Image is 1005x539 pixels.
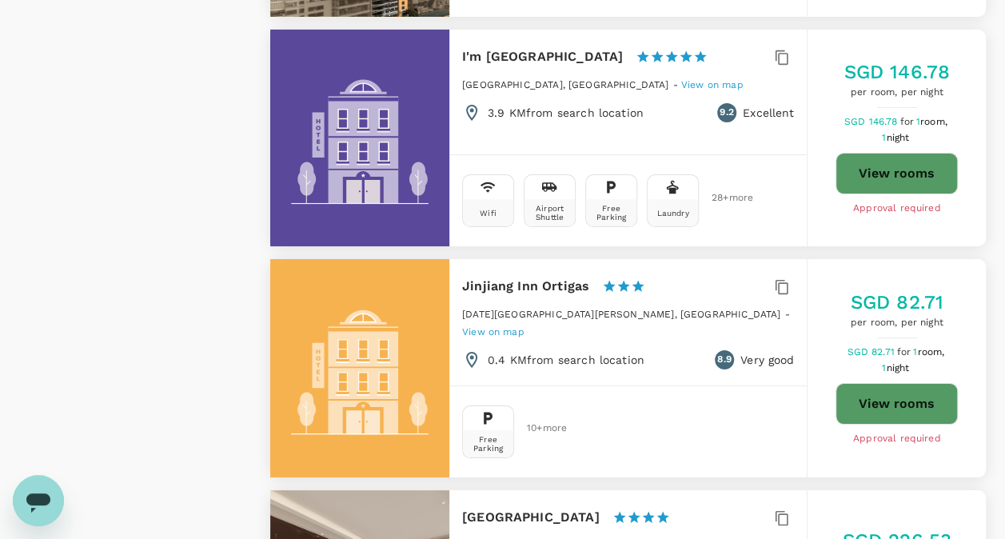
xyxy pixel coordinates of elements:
[897,346,913,357] span: for
[886,132,909,143] span: night
[844,116,900,127] span: SGD 146.78
[462,326,524,337] span: View on map
[882,362,911,373] span: 1
[913,346,947,357] span: 1
[528,204,572,222] div: Airport Shuttle
[743,105,794,121] p: Excellent
[488,105,644,121] p: 3.9 KM from search location
[589,204,633,222] div: Free Parking
[488,352,644,368] p: 0.4 KM from search location
[462,79,668,90] span: [GEOGRAPHIC_DATA], [GEOGRAPHIC_DATA]
[916,116,950,127] span: 1
[886,362,909,373] span: night
[853,431,941,447] span: Approval required
[712,193,736,203] span: 28 + more
[740,352,794,368] p: Very good
[847,346,896,357] span: SGD 82.71
[673,79,681,90] span: -
[462,275,589,297] h6: Jinjiang Inn Ortigas
[836,153,958,194] button: View rooms
[853,201,941,217] span: Approval required
[784,309,789,320] span: -
[843,59,950,85] h5: SGD 146.78
[917,346,944,357] span: room,
[920,116,947,127] span: room,
[836,383,958,425] button: View rooms
[462,309,780,320] span: [DATE][GEOGRAPHIC_DATA][PERSON_NAME], [GEOGRAPHIC_DATA]
[681,79,744,90] span: View on map
[720,105,733,121] span: 9.2
[462,325,524,337] a: View on map
[882,132,911,143] span: 1
[462,506,600,529] h6: [GEOGRAPHIC_DATA]
[850,289,943,315] h5: SGD 82.71
[899,116,915,127] span: for
[717,352,731,368] span: 8.9
[462,46,623,68] h6: I'm [GEOGRAPHIC_DATA]
[527,423,551,433] span: 10 + more
[13,475,64,526] iframe: Button to launch messaging window
[850,315,943,331] span: per room, per night
[480,209,497,218] div: Wifi
[466,435,510,453] div: Free Parking
[843,85,950,101] span: per room, per night
[656,209,688,218] div: Laundry
[681,78,744,90] a: View on map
